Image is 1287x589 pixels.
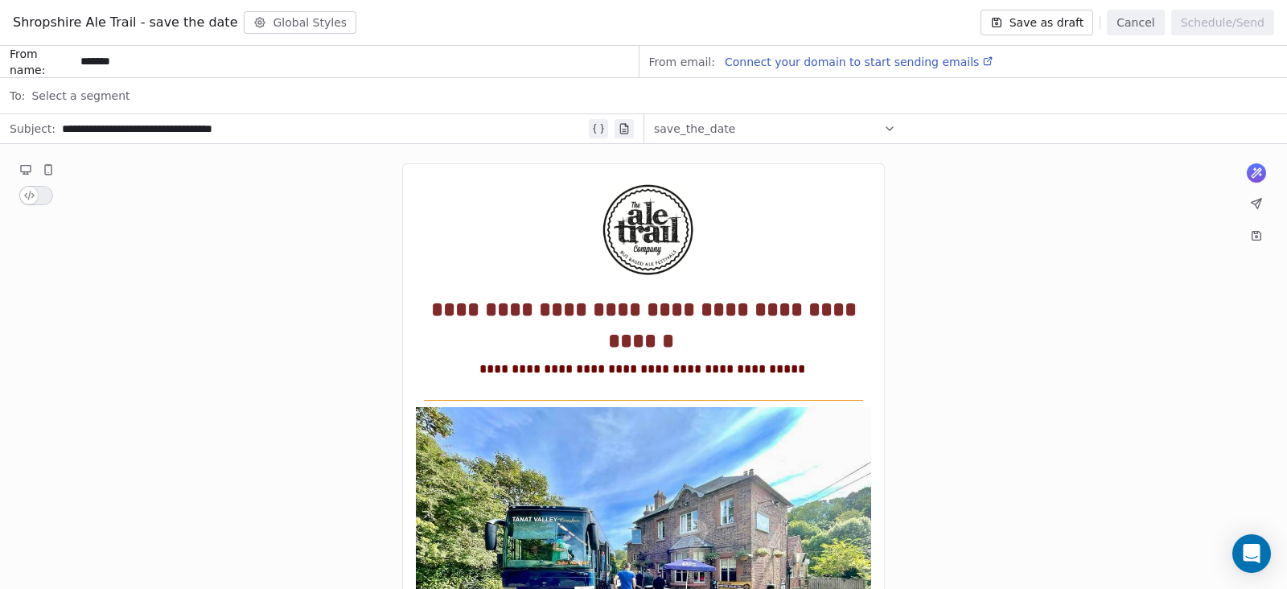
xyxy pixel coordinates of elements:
[10,88,25,104] span: To:
[1232,534,1271,573] div: Open Intercom Messenger
[654,121,735,137] span: save_the_date
[10,121,56,142] span: Subject:
[244,11,356,34] button: Global Styles
[1107,10,1164,35] button: Cancel
[981,10,1094,35] button: Save as draft
[718,52,993,72] a: Connect your domain to start sending emails
[31,88,130,104] span: Select a segment
[725,56,979,68] span: Connect your domain to start sending emails
[649,54,715,70] span: From email:
[1171,10,1274,35] button: Schedule/Send
[13,13,237,32] span: Shropshire Ale Trail - save the date
[10,46,74,78] span: From name:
